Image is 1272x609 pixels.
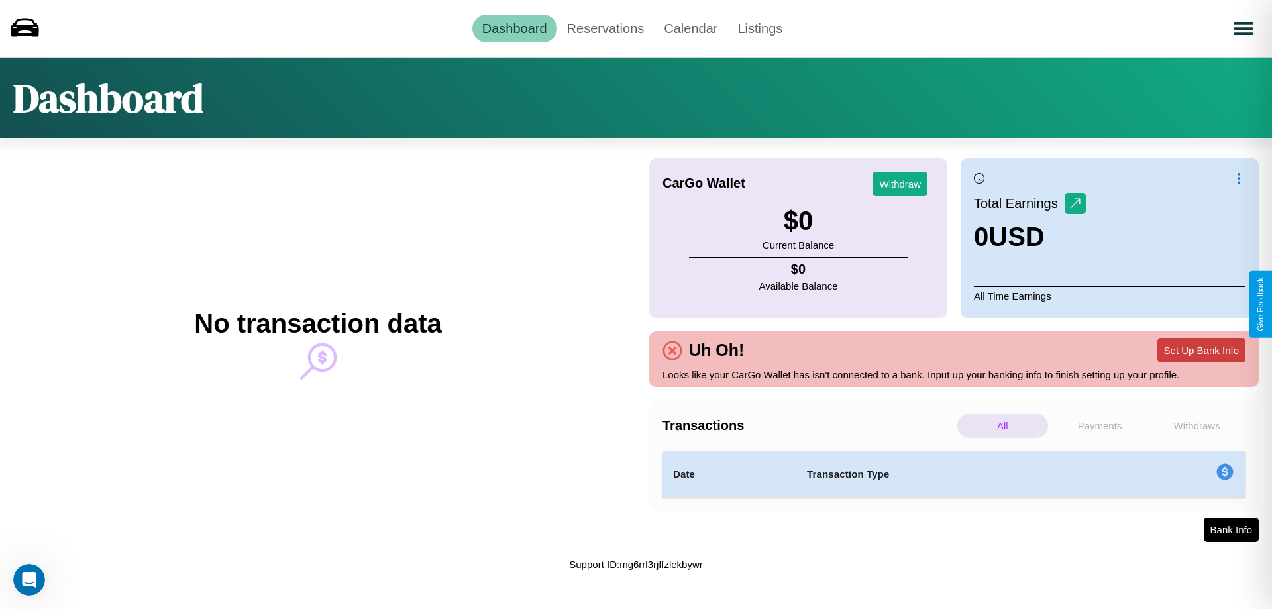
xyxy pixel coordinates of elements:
[873,172,927,196] button: Withdraw
[1151,414,1242,438] p: Withdraws
[662,451,1245,498] table: simple table
[1157,338,1245,362] button: Set Up Bank Info
[557,15,655,42] a: Reservations
[974,192,1065,215] p: Total Earnings
[1256,278,1265,331] div: Give Feedback
[654,15,727,42] a: Calendar
[662,176,745,191] h4: CarGo Wallet
[759,262,838,277] h4: $ 0
[13,71,203,125] h1: Dashboard
[957,414,1048,438] p: All
[673,467,786,482] h4: Date
[974,222,1086,252] h3: 0 USD
[763,206,834,236] h3: $ 0
[662,418,954,433] h4: Transactions
[194,309,441,339] h2: No transaction data
[807,467,1108,482] h4: Transaction Type
[569,555,702,573] p: Support ID: mg6rrl3rjffzlekbywr
[1225,10,1262,47] button: Open menu
[1204,518,1259,542] button: Bank Info
[974,286,1245,305] p: All Time Earnings
[662,366,1245,384] p: Looks like your CarGo Wallet has isn't connected to a bank. Input up your banking info to finish ...
[472,15,557,42] a: Dashboard
[727,15,792,42] a: Listings
[13,564,45,596] iframe: Intercom live chat
[763,236,834,254] p: Current Balance
[759,277,838,295] p: Available Balance
[682,341,751,360] h4: Uh Oh!
[1055,414,1145,438] p: Payments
